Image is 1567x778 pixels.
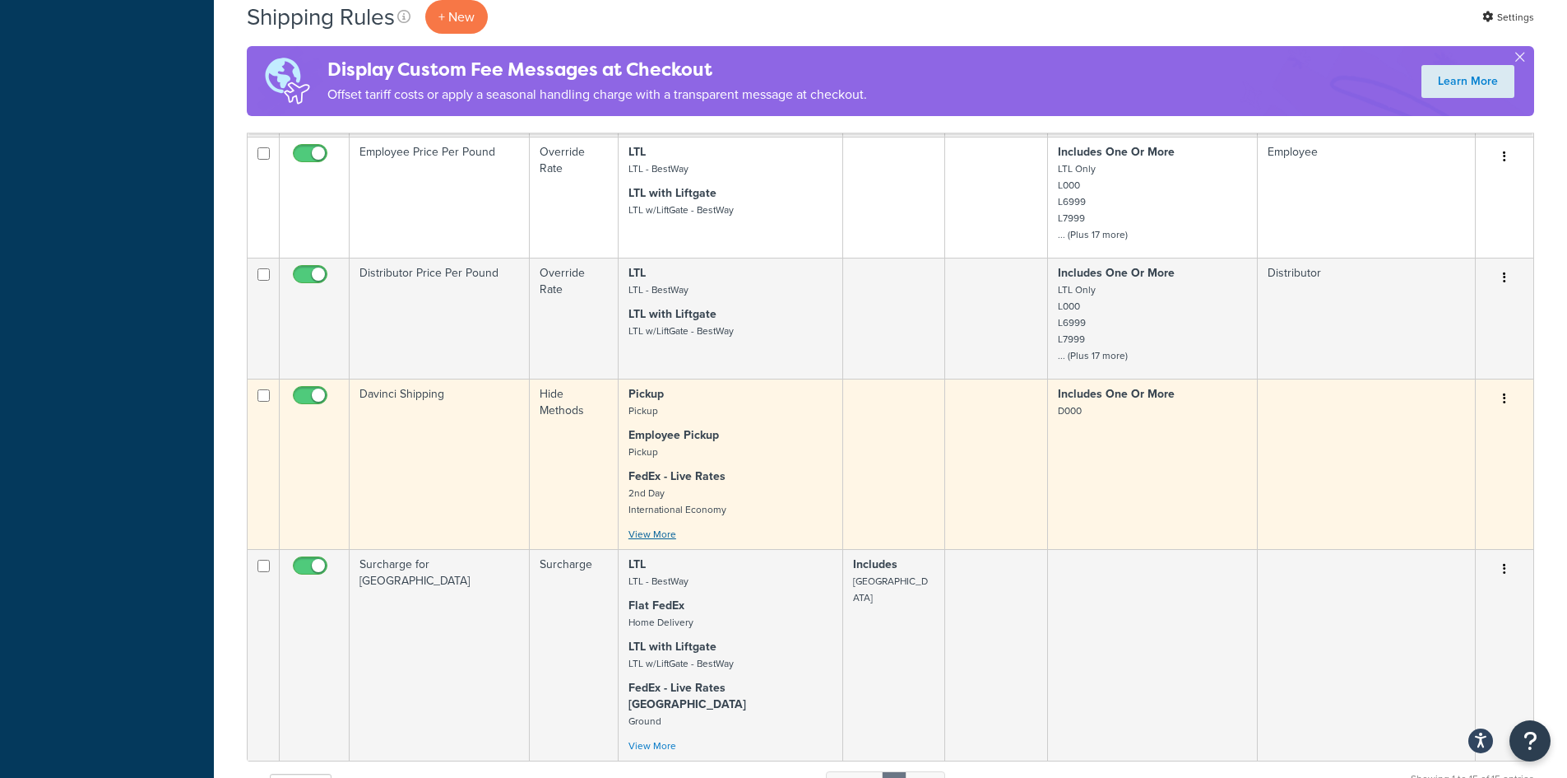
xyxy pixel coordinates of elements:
[628,184,716,202] strong: LTL with Liftgate
[1058,385,1175,403] strong: Includes One Or More
[1058,282,1128,363] small: LTL Only L000 L6999 L7999 ... (Plus 17 more)
[628,656,734,671] small: LTL w/LiftGate - BestWay
[628,264,646,282] strong: LTL
[628,385,664,403] strong: Pickup
[853,574,928,605] small: [GEOGRAPHIC_DATA]
[853,556,897,573] strong: Includes
[628,714,661,729] small: Ground
[1058,403,1082,418] small: D000
[628,282,688,297] small: LTL - BestWay
[628,574,688,589] small: LTL - BestWay
[1058,264,1175,282] strong: Includes One Or More
[247,46,327,116] img: duties-banner-06bc72dcb5fe05cb3f9472aba00be2ae8eb53ab6f0d8bb03d382ba314ac3c341.png
[628,324,734,338] small: LTL w/LiftGate - BestWay
[327,56,867,83] h4: Display Custom Fee Messages at Checkout
[530,258,619,379] td: Override Rate
[628,638,716,655] strong: LTL with Liftgate
[628,597,684,614] strong: Flat FedEx
[1421,65,1514,98] a: Learn More
[350,379,530,549] td: Davinci Shipping
[628,679,746,713] strong: FedEx - Live Rates [GEOGRAPHIC_DATA]
[530,549,619,761] td: Surcharge
[350,137,530,258] td: Employee Price Per Pound
[628,305,716,323] strong: LTL with Liftgate
[628,468,726,485] strong: FedEx - Live Rates
[350,258,530,379] td: Distributor Price Per Pound
[1058,143,1175,161] strong: Includes One Or More
[530,379,619,549] td: Hide Methods
[628,403,658,418] small: Pickup
[1482,6,1534,29] a: Settings
[1258,137,1476,258] td: Employee
[530,137,619,258] td: Override Rate
[1058,161,1128,242] small: LTL Only L000 L6999 L7999 ... (Plus 17 more)
[628,426,719,444] strong: Employee Pickup
[628,203,734,217] small: LTL w/LiftGate - BestWay
[628,445,658,459] small: Pickup
[628,161,688,176] small: LTL - BestWay
[628,556,646,573] strong: LTL
[628,615,693,630] small: Home Delivery
[350,549,530,761] td: Surcharge for [GEOGRAPHIC_DATA]
[1258,258,1476,379] td: Distributor
[628,143,646,161] strong: LTL
[628,486,726,517] small: 2nd Day International Economy
[628,527,676,542] a: View More
[628,738,676,753] a: View More
[327,83,867,106] p: Offset tariff costs or apply a seasonal handling charge with a transparent message at checkout.
[247,1,395,33] h1: Shipping Rules
[1509,720,1551,762] button: Open Resource Center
